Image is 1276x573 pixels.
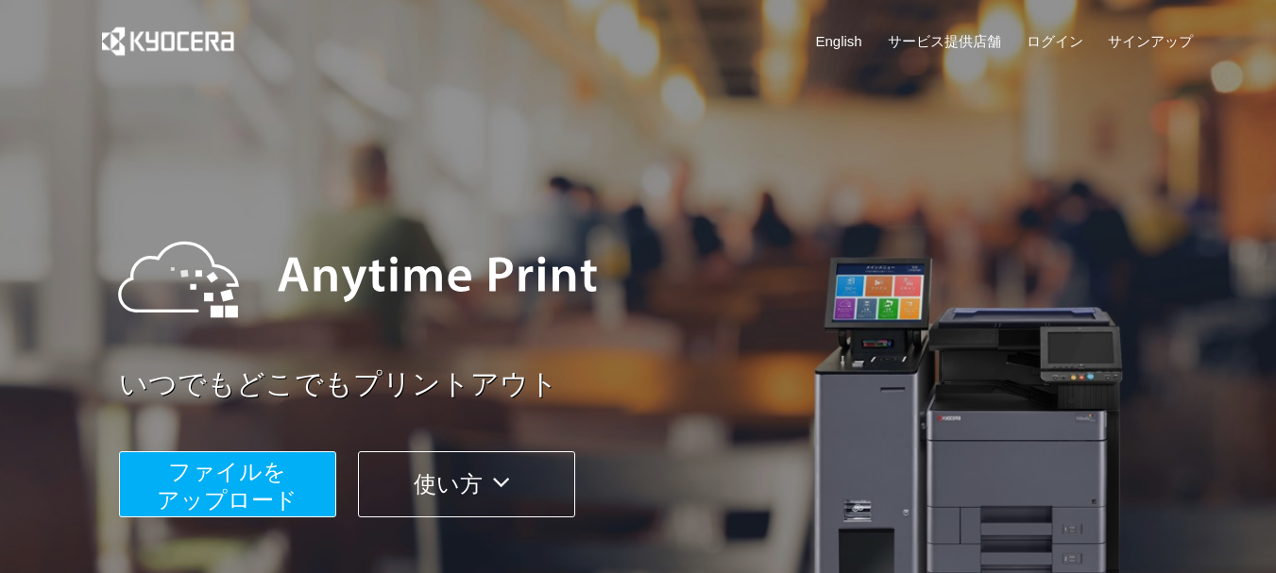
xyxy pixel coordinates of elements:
[816,31,862,51] a: English
[1027,31,1083,51] a: ログイン
[358,451,575,517] button: 使い方
[119,364,1205,405] a: いつでもどこでもプリントアウト
[888,31,1001,51] a: サービス提供店舗
[119,451,336,517] button: ファイルを​​アップロード
[157,459,298,513] span: ファイルを ​​アップロード
[1108,31,1193,51] a: サインアップ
